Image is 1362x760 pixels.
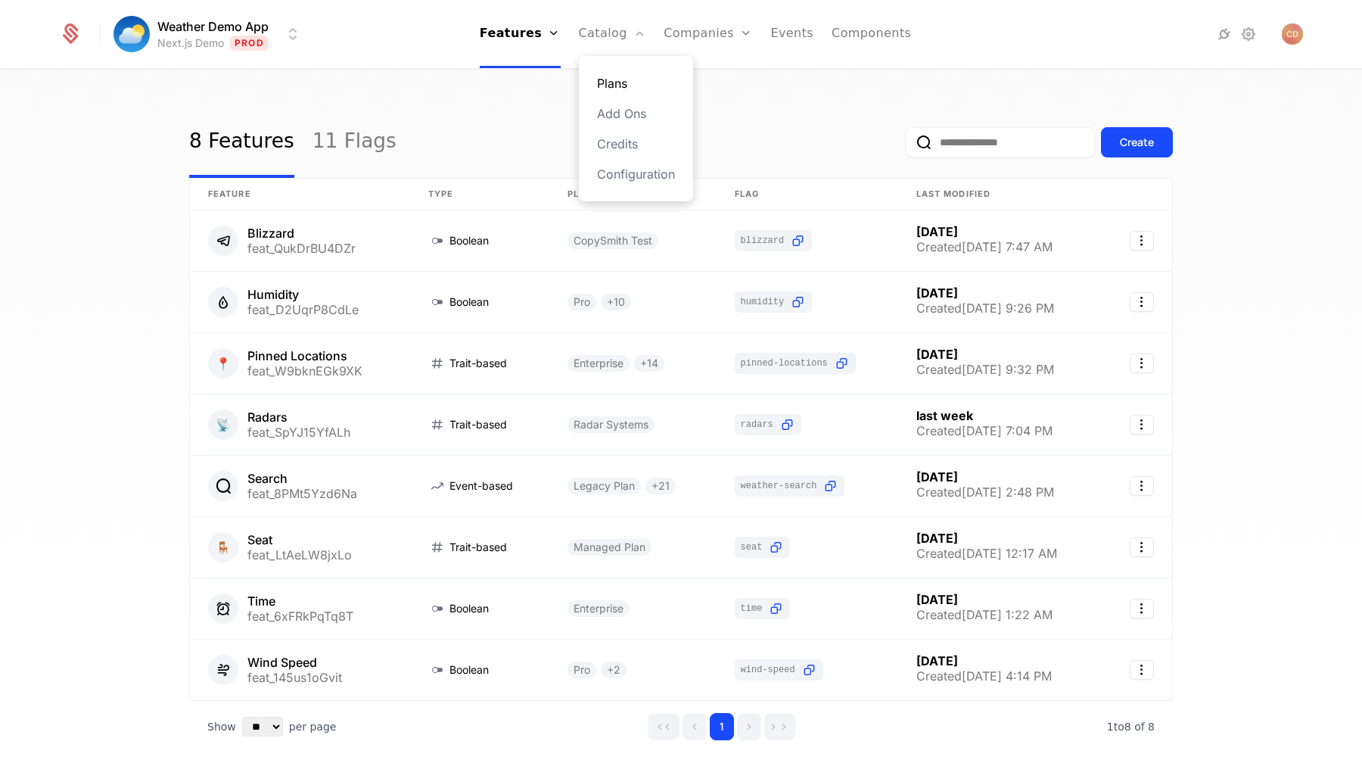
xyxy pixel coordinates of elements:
button: Open user button [1282,23,1303,45]
select: Select page size [242,717,283,737]
button: Select action [1130,476,1154,496]
button: Select action [1130,415,1154,435]
button: Go to last page [764,713,796,740]
th: Last Modified [898,179,1102,210]
img: Weather Demo App [113,16,150,52]
a: Plans [597,74,675,92]
a: Configuration [597,165,675,183]
button: Go to page 1 [710,713,734,740]
a: Settings [1239,25,1258,43]
button: Select action [1130,354,1154,373]
span: Prod [230,36,269,51]
a: 11 Flags [313,107,396,178]
button: Select action [1130,660,1154,680]
span: Weather Demo App [157,17,269,36]
div: Table pagination [189,701,1173,752]
button: Select action [1130,231,1154,251]
div: Create [1120,135,1154,150]
span: 1 to 8 of [1107,721,1148,733]
div: Page navigation [648,713,796,740]
span: per page [289,719,337,734]
a: Integrations [1215,25,1233,43]
th: Feature [190,179,410,210]
button: Create [1101,127,1173,157]
button: Select action [1130,599,1154,618]
button: Go to first page [648,713,679,740]
a: Credits [597,135,675,153]
a: 8 Features [189,107,294,178]
th: Flag [717,179,898,210]
img: Cole Demo [1282,23,1303,45]
button: Select action [1130,292,1154,312]
button: Go to previous page [683,713,707,740]
th: Type [410,179,550,210]
a: Add Ons [597,104,675,123]
button: Select environment [118,17,302,51]
button: Go to next page [737,713,761,740]
span: Show [207,719,236,734]
button: Select action [1130,537,1154,557]
div: Next.js Demo [157,36,224,51]
span: 8 [1107,721,1155,733]
th: Plans [549,179,716,210]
